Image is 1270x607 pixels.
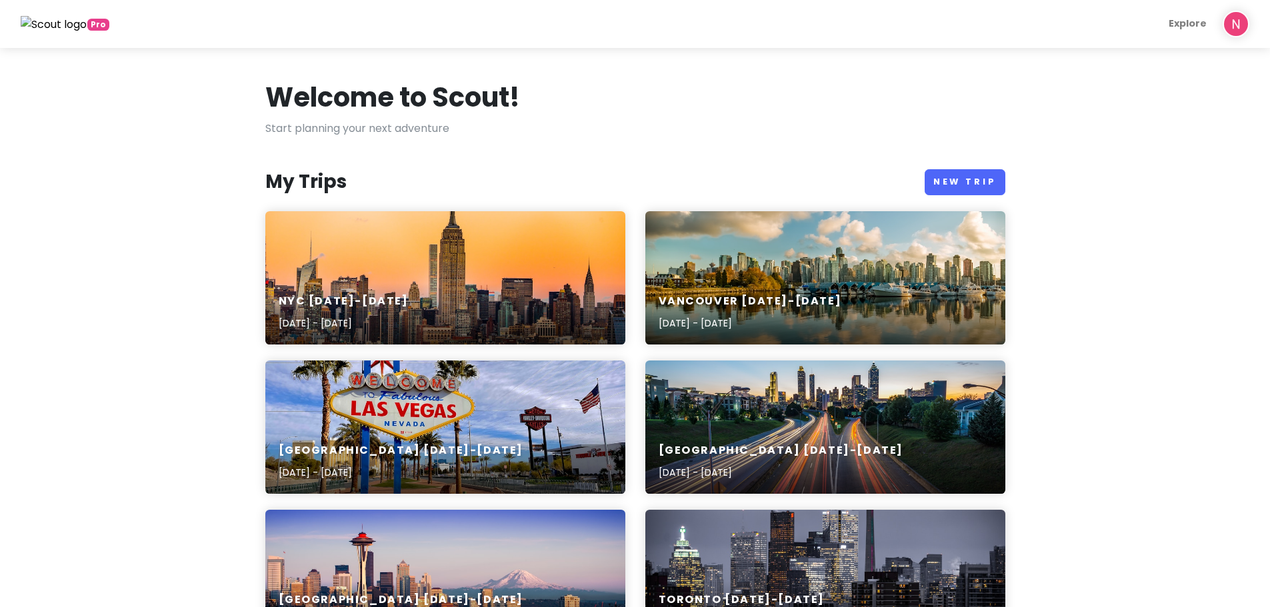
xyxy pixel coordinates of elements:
h6: NYC [DATE]-[DATE] [279,295,409,308]
a: landscape photo of New York Empire State BuildingNYC [DATE]-[DATE][DATE] - [DATE] [265,211,625,344]
p: [DATE] - [DATE] [659,316,842,330]
p: Start planning your next adventure [265,120,1005,137]
span: greetings, globetrotter [87,19,109,31]
h1: Welcome to Scout! [265,80,520,115]
img: Scout logo [21,16,87,33]
a: Pro [21,15,109,33]
h6: [GEOGRAPHIC_DATA] [DATE]-[DATE] [659,444,904,458]
h6: [GEOGRAPHIC_DATA] [DATE]-[DATE] [279,444,524,458]
p: [DATE] - [DATE] [279,465,524,480]
a: buildings and body of waterVancouver [DATE]-[DATE][DATE] - [DATE] [645,211,1005,344]
img: User profile [1223,11,1249,37]
a: welcome to fabulous las vegas nevada signage[GEOGRAPHIC_DATA] [DATE]-[DATE][DATE] - [DATE] [265,360,625,494]
h6: Toronto [DATE]-[DATE] [659,593,825,607]
p: [DATE] - [DATE] [659,465,904,480]
h3: My Trips [265,170,347,194]
a: Explore [1163,11,1212,37]
p: [DATE] - [DATE] [279,316,409,330]
h6: [GEOGRAPHIC_DATA] [DATE]-[DATE] [279,593,524,607]
a: New Trip [925,169,1005,195]
a: timelapse photo of highway during golden hour[GEOGRAPHIC_DATA] [DATE]-[DATE][DATE] - [DATE] [645,360,1005,494]
h6: Vancouver [DATE]-[DATE] [659,295,842,308]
